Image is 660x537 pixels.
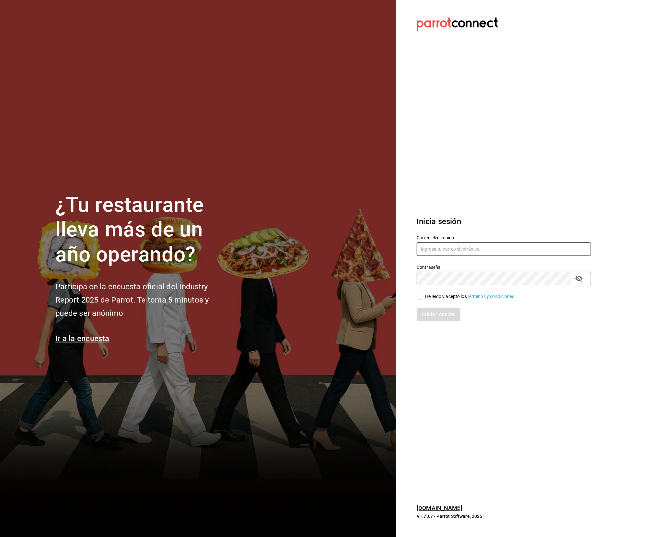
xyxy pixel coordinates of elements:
button: passwordField [573,273,585,284]
h2: Participa en la encuesta oficial del Industry Report 2025 de Parrot. Te toma 5 minutos y puede se... [55,280,230,320]
a: Términos y condiciones. [467,294,516,299]
input: Ingresa tu correo electrónico [417,242,591,256]
a: [DOMAIN_NAME] [417,505,462,511]
div: He leído y acepto los [425,293,516,300]
a: Ir a la encuesta [55,334,110,343]
h1: ¿Tu restaurante lleva más de un año operando? [55,193,230,267]
label: Correo electrónico [417,235,591,240]
p: V1.70.7 - Parrot Software, 2025. [417,513,591,519]
label: Contraseña [417,265,591,269]
h3: Inicia sesión [417,216,591,227]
